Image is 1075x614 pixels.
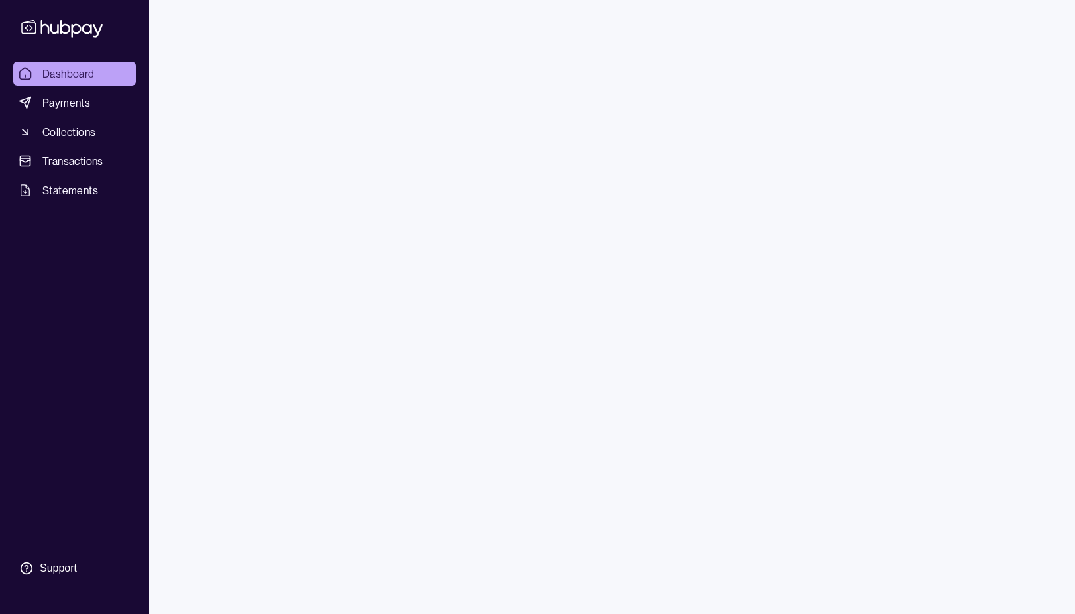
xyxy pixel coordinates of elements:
[13,62,136,86] a: Dashboard
[42,124,95,140] span: Collections
[13,91,136,115] a: Payments
[13,120,136,144] a: Collections
[42,153,103,169] span: Transactions
[13,178,136,202] a: Statements
[42,182,98,198] span: Statements
[42,66,95,82] span: Dashboard
[42,95,90,111] span: Payments
[40,561,77,576] div: Support
[13,149,136,173] a: Transactions
[13,554,136,582] a: Support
